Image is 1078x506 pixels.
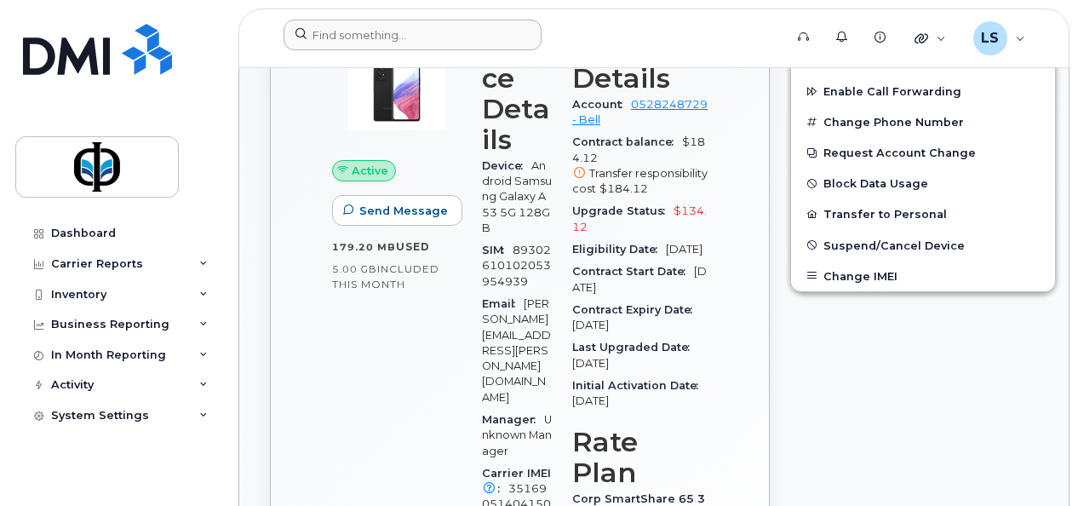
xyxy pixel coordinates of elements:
[482,32,552,155] h3: Device Details
[823,85,961,98] span: Enable Call Forwarding
[572,303,701,316] span: Contract Expiry Date
[572,265,694,278] span: Contract Start Date
[961,21,1037,55] div: Luciann Sacrey
[572,167,708,195] span: Transfer responsibility cost
[572,204,674,217] span: Upgrade Status
[332,263,377,275] span: 5.00 GB
[572,265,707,293] span: [DATE]
[284,20,542,50] input: Find something...
[791,137,1055,168] button: Request Account Change
[332,262,439,290] span: included this month
[572,357,609,370] span: [DATE]
[359,203,448,219] span: Send Message
[572,135,708,197] span: $184.12
[572,379,707,392] span: Initial Activation Date
[346,41,448,143] img: image20231002-3703462-kjv75p.jpeg
[482,159,552,234] span: Android Samsung Galaxy A53 5G 128GB
[572,98,631,111] span: Account
[572,394,609,407] span: [DATE]
[791,106,1055,137] button: Change Phone Number
[823,239,965,251] span: Suspend/Cancel Device
[791,168,1055,198] button: Block Data Usage
[482,413,552,457] span: Unknown Manager
[482,297,551,404] span: [PERSON_NAME][EMAIL_ADDRESS][PERSON_NAME][DOMAIN_NAME]
[572,319,609,331] span: [DATE]
[981,28,999,49] span: LS
[599,182,648,195] span: $184.12
[482,244,513,256] span: SIM
[352,163,388,179] span: Active
[791,261,1055,291] button: Change IMEI
[572,341,698,354] span: Last Upgraded Date
[482,159,531,172] span: Device
[332,241,396,253] span: 179.20 MB
[791,198,1055,229] button: Transfer to Personal
[482,467,551,495] span: Carrier IMEI
[482,297,524,310] span: Email
[482,244,551,288] span: 89302610102053954939
[666,243,702,256] span: [DATE]
[903,21,958,55] div: Quicklinks
[572,204,707,233] span: $134.12
[332,195,462,226] button: Send Message
[482,413,544,426] span: Manager
[396,240,430,253] span: used
[791,230,1055,261] button: Suspend/Cancel Device
[791,76,1055,106] button: Enable Call Forwarding
[572,135,682,148] span: Contract balance
[572,98,708,126] a: 0528248729 - Bell
[572,243,666,256] span: Eligibility Date
[572,32,708,94] h3: Carrier Details
[572,427,708,488] h3: Rate Plan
